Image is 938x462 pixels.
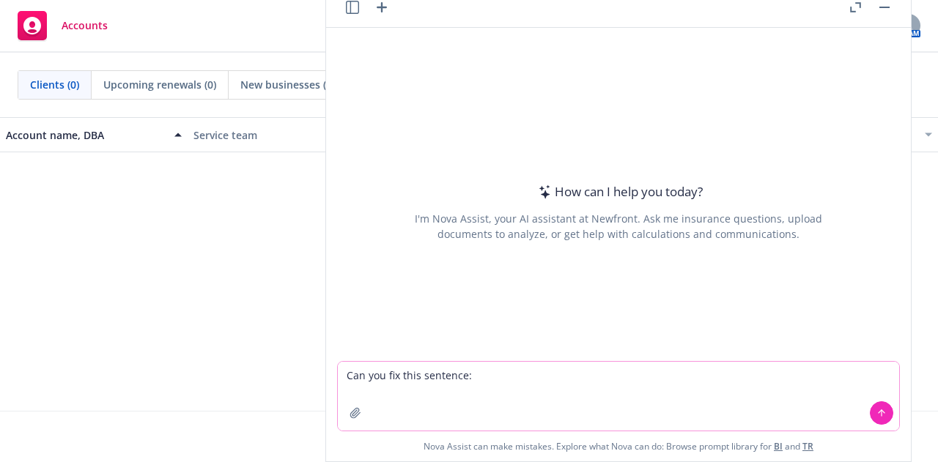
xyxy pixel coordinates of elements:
span: New businesses (0) [240,77,335,92]
span: Nova Assist can make mistakes. Explore what Nova can do: Browse prompt library for and [332,431,905,461]
span: Upcoming renewals (0) [103,77,216,92]
a: BI [774,440,783,452]
span: Accounts [62,20,108,31]
a: TR [802,440,813,452]
div: Account name, DBA [6,127,166,143]
div: Service team [193,127,369,143]
span: Clients (0) [30,77,79,92]
a: Accounts [12,5,114,46]
div: How can I help you today? [534,182,703,201]
button: Service team [188,117,375,152]
div: I'm Nova Assist, your AI assistant at Newfront. Ask me insurance questions, upload documents to a... [413,211,824,242]
textarea: Can you fix this sentence: [338,362,899,431]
